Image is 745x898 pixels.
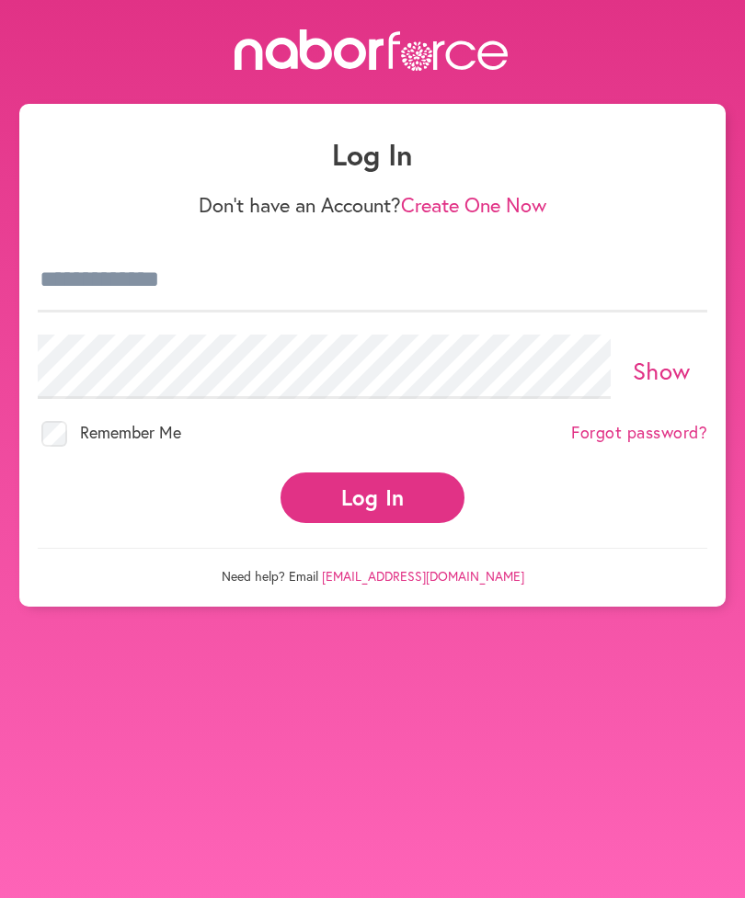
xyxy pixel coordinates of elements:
a: Forgot password? [571,423,707,443]
a: Show [633,355,691,386]
p: Need help? Email [38,548,707,585]
span: Remember Me [80,421,181,443]
h1: Log In [38,137,707,172]
p: Don't have an Account? [38,193,707,217]
button: Log In [281,472,464,523]
a: Create One Now [401,191,546,218]
a: [EMAIL_ADDRESS][DOMAIN_NAME] [322,567,524,585]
